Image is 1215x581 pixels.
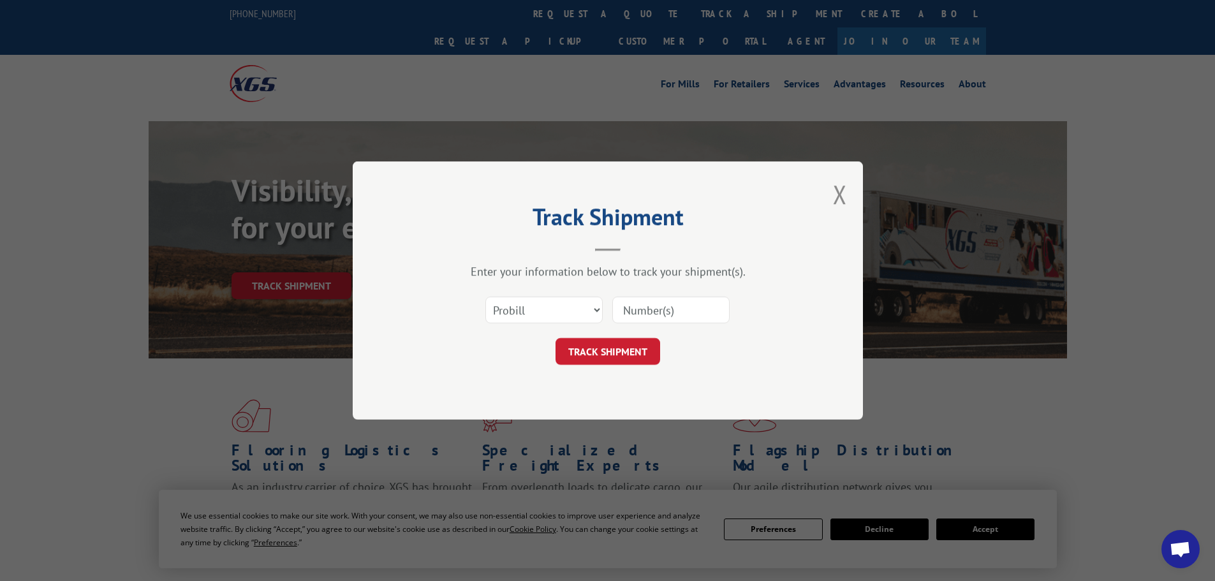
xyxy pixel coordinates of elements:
button: TRACK SHIPMENT [556,338,660,365]
h2: Track Shipment [416,208,799,232]
div: Open chat [1161,530,1200,568]
div: Enter your information below to track your shipment(s). [416,264,799,279]
input: Number(s) [612,297,730,323]
button: Close modal [833,177,847,211]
